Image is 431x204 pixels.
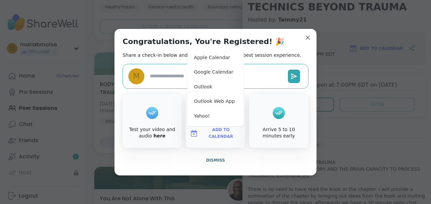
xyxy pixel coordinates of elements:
[251,126,307,139] div: Arrive 5 to 10 minutes early
[154,133,166,138] a: here
[190,80,241,94] button: Outlook
[123,37,284,46] h1: Congratulations, You're Registered! 🎉
[190,109,241,124] button: Yahoo!
[187,126,244,140] button: Add to Calendar
[190,50,241,65] button: Apple Calendar
[190,129,198,137] img: ShareWell Logomark
[123,52,301,58] h2: Share a check-in below and see our tips to get the best session experience.
[190,65,241,80] button: Google Calendar
[123,153,308,167] button: Dismiss
[190,94,241,109] button: Outlook Web App
[201,127,241,140] span: Add to Calendar
[133,70,140,82] span: m
[206,158,225,163] span: Dismiss
[124,126,180,139] div: Test your video and audio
